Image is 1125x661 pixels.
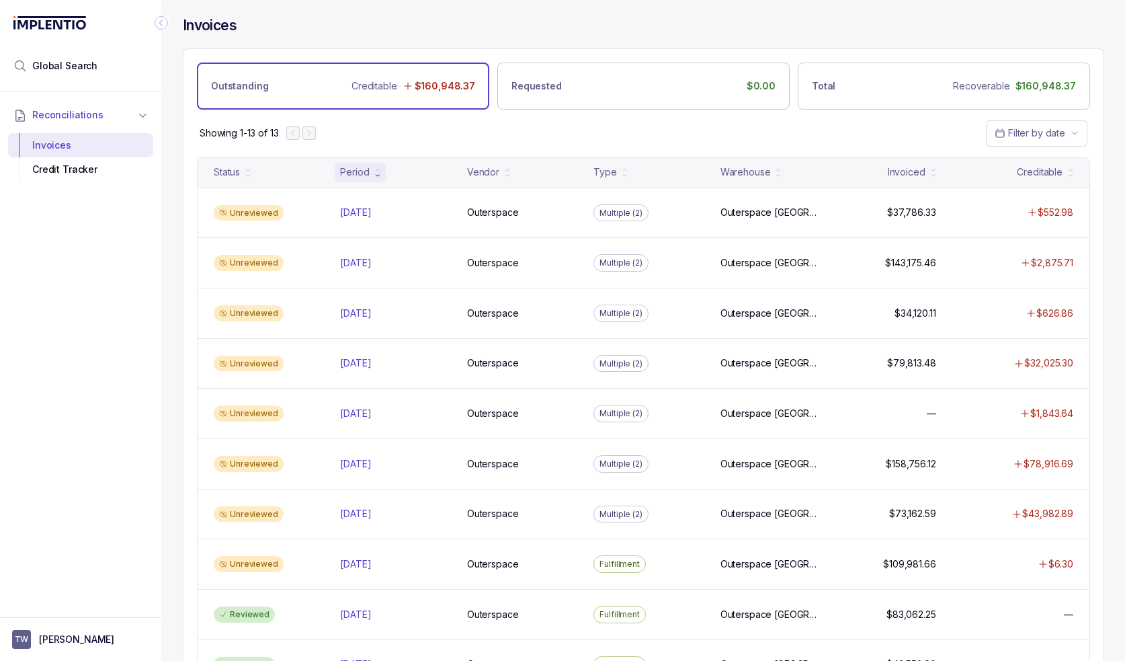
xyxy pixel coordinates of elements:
p: $37,786.33 [887,206,936,219]
p: [DATE] [340,256,371,270]
span: Global Search [32,59,97,73]
p: $34,120.11 [894,307,936,320]
p: [DATE] [340,557,371,571]
p: Outerspace [467,356,519,370]
p: Fulfillment [599,557,640,571]
p: [PERSON_NAME] [39,633,114,646]
p: Outerspace [467,457,519,471]
p: $83,062.25 [886,608,936,621]
p: Outerspace [GEOGRAPHIC_DATA] [720,307,820,320]
p: $43,982.89 [1022,507,1073,520]
div: Invoices [19,133,142,157]
p: Recoverable [953,79,1009,93]
p: Outerspace [GEOGRAPHIC_DATA] [720,356,820,370]
p: [DATE] [340,507,371,520]
p: $79,813.48 [887,356,936,370]
p: Multiple (2) [599,256,642,270]
p: Showing 1-13 of 13 [200,126,278,140]
p: Outerspace [467,608,519,621]
p: $6.30 [1048,557,1073,571]
div: Invoiced [888,165,925,179]
p: Outerspace [GEOGRAPHIC_DATA] [720,457,820,471]
span: User initials [12,630,31,649]
p: Fulfillment [599,608,640,621]
div: Reviewed [214,607,275,623]
p: Multiple (2) [599,307,642,320]
p: Outerspace [GEOGRAPHIC_DATA] [720,206,820,219]
p: [DATE] [340,206,371,219]
p: [DATE] [340,457,371,471]
div: Remaining page entries [200,126,278,140]
p: Outerspace [GEOGRAPHIC_DATA] [720,407,820,420]
p: [DATE] [340,407,371,420]
div: Unreviewed [214,456,284,472]
div: Warehouse [720,165,771,179]
p: [DATE] [340,307,371,320]
button: Reconciliations [8,100,153,130]
p: — [1064,608,1073,621]
div: Collapse Icon [153,15,169,31]
p: $160,948.37 [415,79,475,93]
p: $143,175.46 [885,256,935,270]
p: $1,843.64 [1030,407,1073,420]
p: $2,875.71 [1031,256,1073,270]
p: Outerspace [GEOGRAPHIC_DATA] [720,256,820,270]
div: Unreviewed [214,556,284,572]
div: Unreviewed [214,255,284,271]
p: $73,162.59 [889,507,936,520]
p: Total [812,79,835,93]
p: $160,948.37 [1015,79,1076,93]
p: — [927,407,936,420]
div: Credit Tracker [19,157,142,182]
span: Reconciliations [32,108,103,122]
p: Requested [511,79,562,93]
button: Date Range Picker [986,120,1087,146]
p: Outerspace [467,307,519,320]
p: Outerspace [GEOGRAPHIC_DATA] [720,608,820,621]
p: Multiple (2) [599,508,642,521]
div: Unreviewed [214,405,284,422]
p: Outerspace [467,206,519,219]
div: Unreviewed [214,305,284,321]
div: Type [593,165,616,179]
p: Outerspace [467,507,519,520]
p: $78,916.69 [1024,457,1073,471]
p: Multiple (2) [599,457,642,471]
p: $626.86 [1036,307,1073,320]
p: Creditable [351,79,397,93]
h4: Invoices [183,16,237,35]
p: $32,025.30 [1024,356,1073,370]
div: Unreviewed [214,205,284,221]
p: $109,981.66 [883,557,935,571]
p: Outerspace [GEOGRAPHIC_DATA] [720,507,820,520]
p: Multiple (2) [599,206,642,220]
span: Filter by date [1008,127,1065,139]
div: Unreviewed [214,506,284,522]
p: Outerspace [467,256,519,270]
p: Outstanding [211,79,268,93]
p: $158,756.12 [886,457,935,471]
p: [DATE] [340,608,371,621]
p: Multiple (2) [599,407,642,420]
div: Vendor [467,165,499,179]
p: Outerspace [GEOGRAPHIC_DATA] [720,557,820,571]
p: Outerspace [467,557,519,571]
div: Period [340,165,369,179]
p: [DATE] [340,356,371,370]
search: Date Range Picker [995,126,1065,140]
div: Creditable [1017,165,1062,179]
div: Unreviewed [214,356,284,372]
p: Outerspace [467,407,519,420]
p: Multiple (2) [599,357,642,371]
div: Status [214,165,240,179]
button: User initials[PERSON_NAME] [12,630,149,649]
p: $0.00 [747,79,776,93]
div: Reconciliations [8,130,153,185]
p: $552.98 [1038,206,1073,219]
